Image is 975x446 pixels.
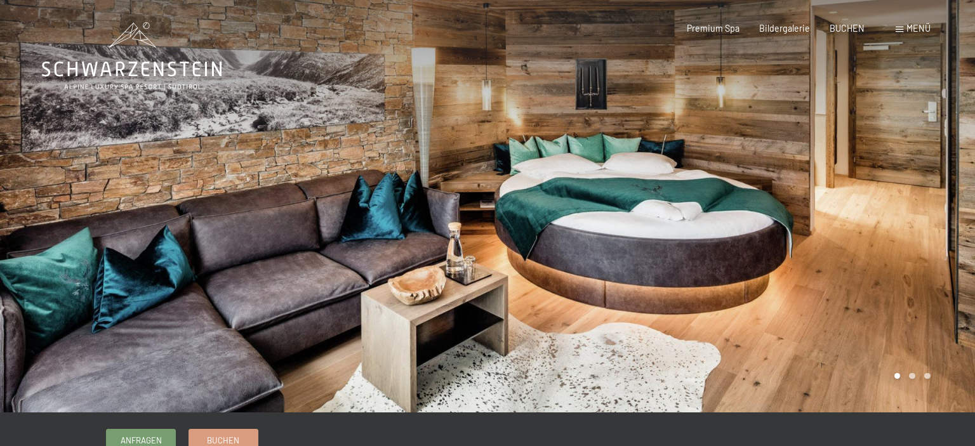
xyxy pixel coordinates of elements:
[121,435,162,446] span: Anfragen
[207,435,239,446] span: Buchen
[687,23,740,34] a: Premium Spa
[364,253,469,266] span: Einwilligung Marketing*
[906,23,931,34] span: Menü
[830,23,865,34] a: BUCHEN
[759,23,810,34] a: Bildergalerie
